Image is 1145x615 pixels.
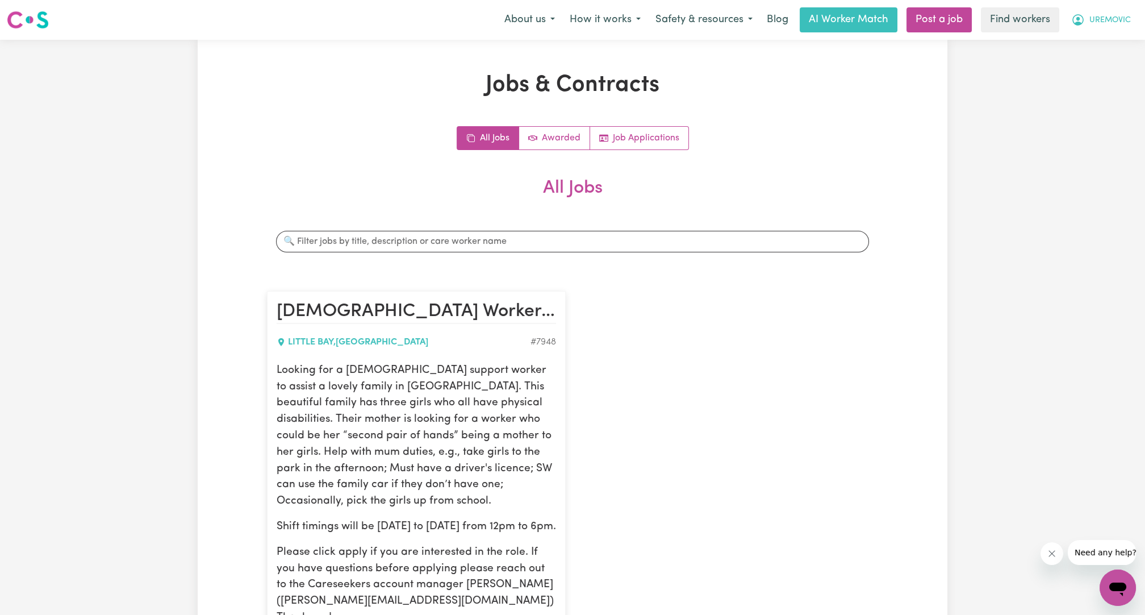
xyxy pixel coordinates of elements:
input: 🔍 Filter jobs by title, description or care worker name [276,231,869,252]
h2: All Jobs [267,177,878,217]
iframe: Message from company [1068,540,1136,565]
h1: Jobs & Contracts [267,72,878,99]
span: UREMOVIC [1089,14,1131,27]
a: Blog [760,7,795,32]
a: Post a job [906,7,972,32]
p: Looking for a [DEMOGRAPHIC_DATA] support worker to assist a lovely family in [GEOGRAPHIC_DATA]. T... [277,363,556,510]
a: Job applications [590,127,688,149]
button: Safety & resources [648,8,760,32]
h2: Female Worker Needed For 6 hours Shifts From Mon To Fri - Little Bay, NSW [277,301,556,323]
iframe: Close message [1040,542,1063,565]
a: Find workers [981,7,1059,32]
a: AI Worker Match [800,7,897,32]
p: Shift timings will be [DATE] to [DATE] from 12pm to 6pm. [277,519,556,535]
button: My Account [1064,8,1138,32]
a: Active jobs [519,127,590,149]
a: Careseekers logo [7,7,49,33]
span: Need any help? [7,8,69,17]
img: Careseekers logo [7,10,49,30]
div: Job ID #7948 [530,335,556,349]
a: All jobs [457,127,519,149]
iframe: Button to launch messaging window [1100,570,1136,606]
button: About us [497,8,562,32]
div: LITTLE BAY , [GEOGRAPHIC_DATA] [277,335,530,349]
button: How it works [562,8,648,32]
